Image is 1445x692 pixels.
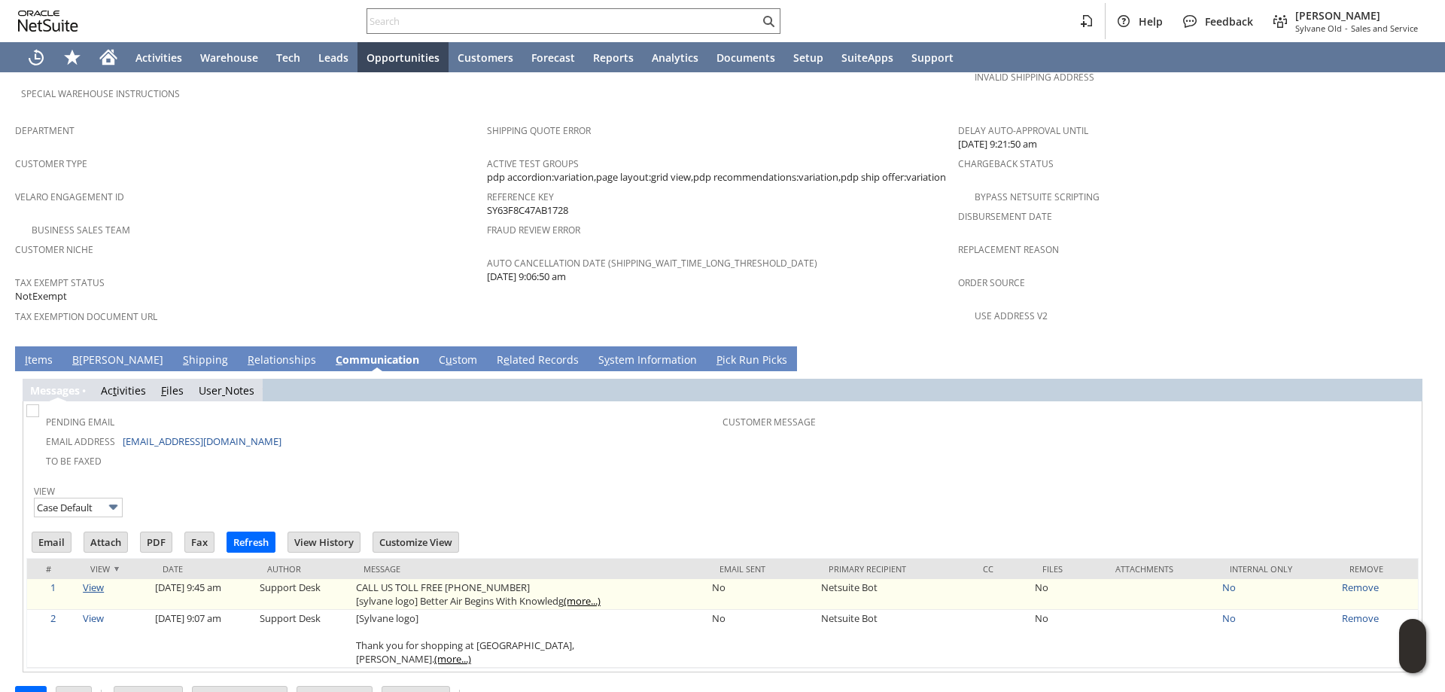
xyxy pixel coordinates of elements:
a: Shipping [179,352,232,369]
a: Active Test Groups [487,157,579,170]
span: pdp accordion:variation,page layout:grid view,pdp recommendations:variation,pdp ship offer:variation [487,170,946,184]
td: Netsuite Bot [817,579,972,610]
td: Support Desk [256,579,352,610]
span: Setup [793,50,823,65]
a: Unrolled view on [1403,349,1421,367]
td: No [1031,579,1104,610]
span: g [62,383,68,398]
span: Tech [276,50,300,65]
span: Warehouse [200,50,258,65]
svg: Home [99,48,117,66]
td: No [708,579,817,610]
span: e [503,352,510,367]
a: 2 [50,611,56,625]
a: Customer Type [15,157,87,170]
a: Recent Records [18,42,54,72]
a: [EMAIL_ADDRESS][DOMAIN_NAME] [123,434,281,448]
a: Activities [101,383,146,398]
a: Communication [332,352,423,369]
a: Department [15,124,75,137]
a: Files [161,383,184,398]
span: Support [911,50,954,65]
a: Remove [1342,611,1379,625]
a: Custom [435,352,481,369]
span: Feedback [1205,14,1253,29]
a: Business Sales Team [32,224,130,236]
div: Shortcuts [54,42,90,72]
div: Files [1042,563,1093,575]
a: Customers [449,42,522,72]
a: Forecast [522,42,584,72]
span: F [161,383,166,398]
div: View [90,563,140,575]
a: View [83,581,104,594]
svg: Shortcuts [63,48,81,66]
td: CALL US TOLL FREE [PHONE_NUMBER] [sylvane logo] Better Air Begins With Knowledg [352,579,708,610]
div: Message [364,563,697,575]
input: View History [288,532,360,552]
span: Sylvane Old [1295,23,1342,34]
a: No [1222,581,1236,594]
span: B [72,352,79,367]
input: Search [367,12,759,30]
input: Fax [185,532,214,552]
a: Pick Run Picks [713,352,791,369]
a: Related Records [493,352,583,369]
svg: logo [18,11,78,32]
a: To Be Faxed [46,455,102,468]
a: Velaro Engagement ID [15,191,124,203]
a: Tax Exemption Document URL [15,310,157,323]
a: Documents [707,42,784,72]
a: No [1222,611,1236,625]
a: Home [90,42,126,72]
span: [DATE] 9:06:50 am [487,270,566,284]
a: Reports [584,42,643,72]
a: Remove [1342,581,1379,594]
div: Attachments [1115,563,1206,575]
a: Pending Email [46,416,114,428]
a: Messages [30,383,80,398]
span: Oracle Guided Learning Widget. To move around, please hold and drag [1399,647,1426,674]
span: Sales and Service [1351,23,1418,34]
a: Opportunities [357,42,449,72]
a: Special Warehouse Instructions [21,87,180,100]
a: (more...) [564,594,601,608]
span: SY63F8C47AB1728 [487,203,568,218]
a: Setup [784,42,832,72]
a: Replacement reason [958,243,1059,256]
a: Reference Key [487,191,554,203]
a: View [34,485,55,498]
span: [PERSON_NAME] [1295,8,1418,23]
div: Primary Recipient [829,563,960,575]
a: View [83,611,104,625]
div: # [38,563,68,575]
a: SuiteApps [832,42,902,72]
svg: Recent Records [27,48,45,66]
input: Email [32,532,71,552]
a: Disbursement Date [958,210,1052,223]
a: Leads [309,42,357,72]
a: Tech [267,42,309,72]
span: u [446,352,452,367]
iframe: Click here to launch Oracle Guided Learning Help Panel [1399,619,1426,673]
span: R [248,352,254,367]
div: Internal Only [1230,563,1328,575]
a: Warehouse [191,42,267,72]
div: Email Sent [719,563,806,575]
a: Relationships [244,352,320,369]
span: SuiteApps [841,50,893,65]
a: Use Address V2 [975,309,1048,322]
a: Support [902,42,963,72]
span: Forecast [531,50,575,65]
span: Analytics [652,50,698,65]
span: Leads [318,50,348,65]
td: Netsuite Bot [817,610,972,668]
td: [DATE] 9:07 am [151,610,255,668]
a: B[PERSON_NAME] [68,352,167,369]
a: Customer Niche [15,243,93,256]
a: Bypass NetSuite Scripting [975,191,1100,203]
span: C [336,352,342,367]
td: No [1031,610,1104,668]
img: Unchecked [26,404,39,417]
img: More Options [105,498,122,516]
